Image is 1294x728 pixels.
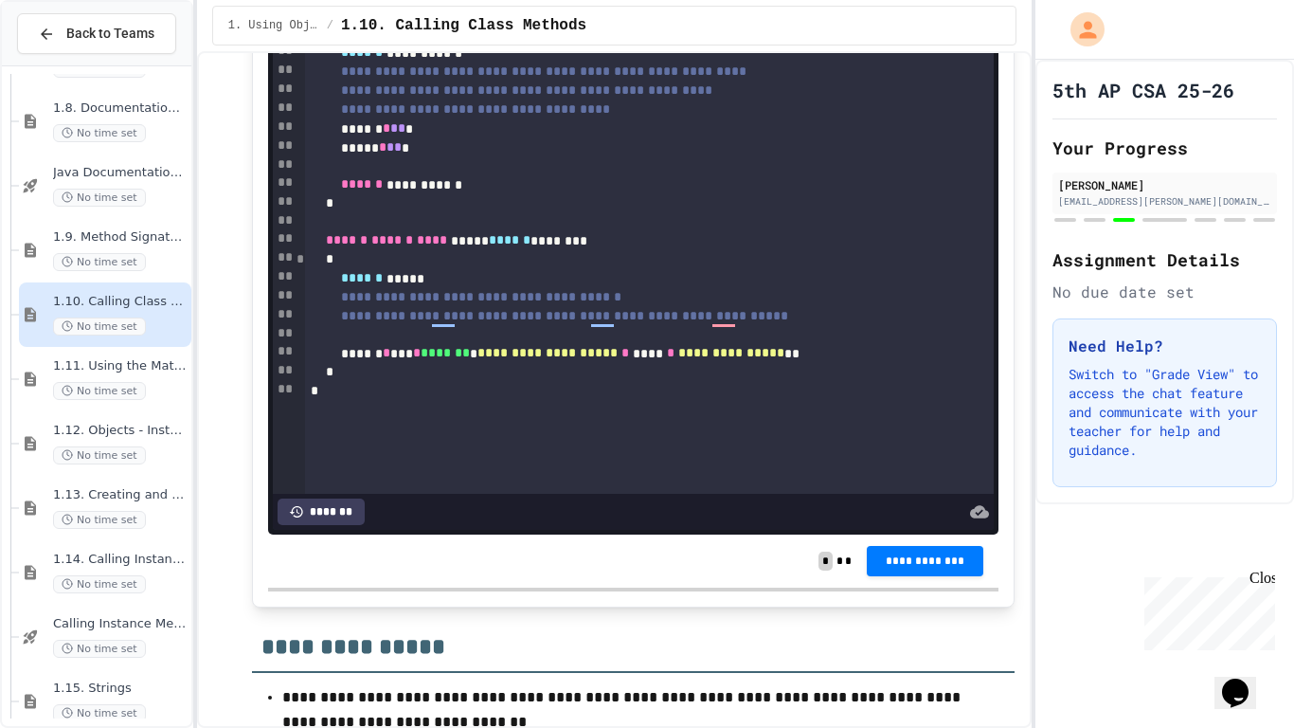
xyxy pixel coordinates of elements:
[1052,281,1277,303] div: No due date set
[53,704,146,722] span: No time set
[17,13,176,54] button: Back to Teams
[1058,176,1271,193] div: [PERSON_NAME]
[53,487,188,503] span: 1.13. Creating and Initializing Objects: Constructors
[327,18,333,33] span: /
[66,24,154,44] span: Back to Teams
[8,8,131,120] div: Chat with us now!Close
[53,229,188,246] span: 1.9. Method Signatures
[1137,570,1275,650] iframe: chat widget
[53,318,146,336] span: No time set
[1058,194,1271,209] div: [EMAIL_ADDRESS][PERSON_NAME][DOMAIN_NAME]
[53,640,146,658] span: No time set
[53,446,146,464] span: No time set
[53,511,146,529] span: No time set
[53,358,188,374] span: 1.11. Using the Math Class
[53,253,146,271] span: No time set
[228,18,319,33] span: 1. Using Objects and Methods
[53,552,188,568] span: 1.14. Calling Instance Methods
[53,294,188,310] span: 1.10. Calling Class Methods
[53,382,146,400] span: No time set
[1069,335,1261,357] h3: Need Help?
[53,165,188,181] span: Java Documentation with Comments - Topic 1.8
[53,681,188,697] span: 1.15. Strings
[341,14,586,37] span: 1.10. Calling Class Methods
[1069,365,1261,460] p: Switch to "Grade View" to access the chat feature and communicate with your teacher for help and ...
[1052,135,1277,161] h2: Your Progress
[53,423,188,439] span: 1.12. Objects - Instances of Classes
[53,100,188,117] span: 1.8. Documentation with Comments and Preconditions
[1052,77,1234,103] h1: 5th AP CSA 25-26
[1052,246,1277,273] h2: Assignment Details
[53,616,188,632] span: Calling Instance Methods - Topic 1.14
[53,189,146,207] span: No time set
[1214,652,1275,709] iframe: chat widget
[53,124,146,142] span: No time set
[53,575,146,593] span: No time set
[1051,8,1109,51] div: My Account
